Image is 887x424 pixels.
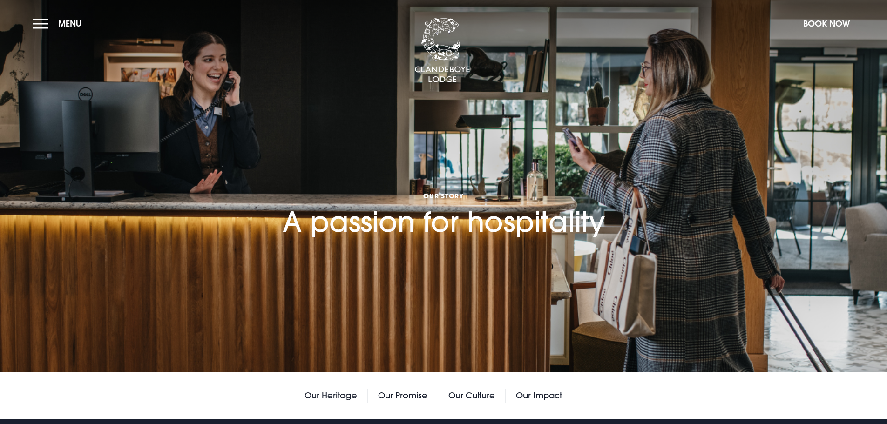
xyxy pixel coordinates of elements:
[33,13,86,34] button: Menu
[283,191,605,200] span: Our Story
[58,18,81,29] span: Menu
[378,389,427,403] a: Our Promise
[516,389,562,403] a: Our Impact
[799,13,854,34] button: Book Now
[283,139,605,238] h1: A passion for hospitality
[305,389,357,403] a: Our Heritage
[448,389,495,403] a: Our Culture
[414,18,470,83] img: Clandeboye Lodge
